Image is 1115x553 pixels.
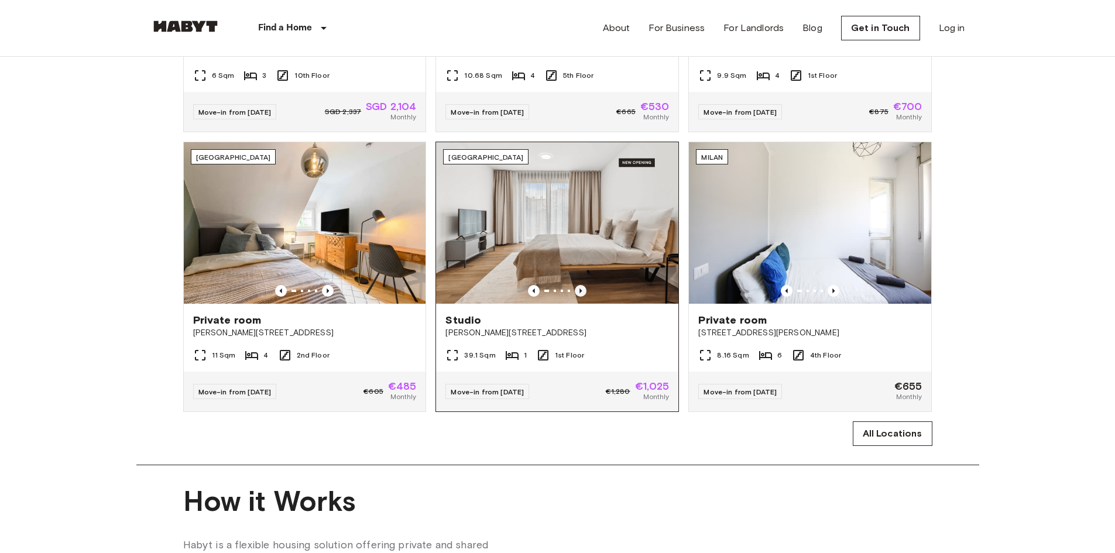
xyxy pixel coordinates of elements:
[464,70,502,81] span: 10.68 Sqm
[448,153,523,162] span: [GEOGRAPHIC_DATA]
[698,313,767,327] span: Private room
[193,313,262,327] span: Private room
[777,350,782,360] span: 6
[698,327,922,339] span: [STREET_ADDRESS][PERSON_NAME]
[635,381,670,391] span: €1,025
[528,285,540,297] button: Previous image
[366,101,416,112] span: SGD 2,104
[464,350,495,360] span: 39.1 Sqm
[649,21,705,35] a: For Business
[643,391,669,402] span: Monthly
[263,350,268,360] span: 4
[183,142,427,412] a: Marketing picture of unit DE-09-001-002-02HFPrevious imagePrevious image[GEOGRAPHIC_DATA]Private ...
[445,313,481,327] span: Studio
[603,21,630,35] a: About
[445,327,669,339] span: [PERSON_NAME][STREET_ADDRESS]
[853,421,932,446] a: All Locations
[184,142,426,304] img: Marketing picture of unit DE-09-001-002-02HF
[704,108,777,116] span: Move-in from [DATE]
[198,387,272,396] span: Move-in from [DATE]
[781,285,792,297] button: Previous image
[262,70,266,81] span: 3
[802,21,822,35] a: Blog
[297,350,330,360] span: 2nd Floor
[390,112,416,122] span: Monthly
[606,386,630,397] span: €1,280
[555,350,584,360] span: 1st Floor
[894,381,922,391] span: €655
[575,285,586,297] button: Previous image
[524,350,527,360] span: 1
[896,112,922,122] span: Monthly
[212,70,235,81] span: 6 Sqm
[193,327,417,339] span: [PERSON_NAME][STREET_ADDRESS]
[388,381,417,391] span: €485
[688,142,932,412] a: Marketing picture of unit IT-14-111-001-006Previous imagePrevious imageMilanPrivate room[STREET_A...
[322,285,334,297] button: Previous image
[869,107,888,117] span: €875
[701,153,723,162] span: Milan
[150,20,221,32] img: Habyt
[717,70,746,81] span: 9.9 Sqm
[436,142,678,304] img: Marketing picture of unit DE-01-492-101-001
[198,108,272,116] span: Move-in from [DATE]
[530,70,535,81] span: 4
[435,142,679,412] a: Marketing picture of unit DE-01-492-101-001Previous imagePrevious image[GEOGRAPHIC_DATA]Studio[PE...
[563,70,593,81] span: 5th Floor
[717,350,749,360] span: 8.16 Sqm
[841,16,920,40] a: Get in Touch
[390,391,416,402] span: Monthly
[810,350,841,360] span: 4th Floor
[775,70,780,81] span: 4
[196,153,271,162] span: [GEOGRAPHIC_DATA]
[893,101,922,112] span: €700
[896,391,922,402] span: Monthly
[451,108,524,116] span: Move-in from [DATE]
[828,285,839,297] button: Previous image
[451,387,524,396] span: Move-in from [DATE]
[363,386,383,397] span: €605
[258,21,313,35] p: Find a Home
[640,101,670,112] span: €530
[643,112,669,122] span: Monthly
[325,107,361,117] span: SGD 2,337
[183,484,932,518] span: How it Works
[212,350,236,360] span: 11 Sqm
[704,387,777,396] span: Move-in from [DATE]
[723,21,784,35] a: For Landlords
[808,70,837,81] span: 1st Floor
[616,107,636,117] span: €665
[939,21,965,35] a: Log in
[689,142,931,304] img: Marketing picture of unit IT-14-111-001-006
[275,285,287,297] button: Previous image
[294,70,330,81] span: 10th Floor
